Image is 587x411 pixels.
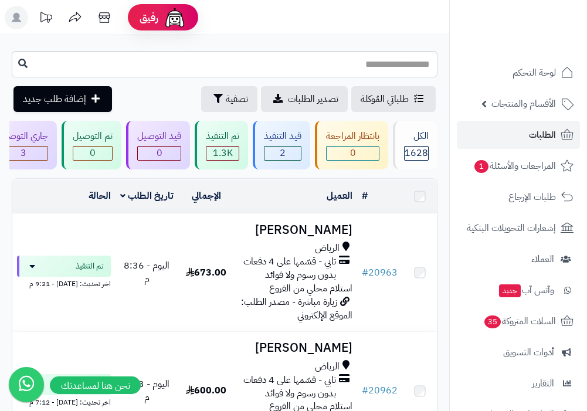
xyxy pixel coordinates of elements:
button: تصفية [201,86,257,112]
a: طلباتي المُوكلة [351,86,436,112]
div: بانتظار المراجعة [326,130,379,143]
span: 1628 [405,147,428,160]
a: تحديثات المنصة [31,6,60,32]
a: العميل [327,189,352,203]
span: وآتس آب [498,282,554,298]
span: 1 [474,160,488,173]
span: 0 [138,147,181,160]
span: # [362,266,368,280]
span: تابي - قسّمها على 4 دفعات بدون رسوم ولا فوائد [239,255,337,282]
span: 35 [484,315,501,328]
span: 673.00 [186,266,226,280]
span: 2 [264,147,301,160]
div: اخر تحديث: [DATE] - 7:12 م [17,395,111,407]
img: ai-face.png [163,6,186,29]
span: العملاء [531,251,554,267]
div: تم التنفيذ [206,130,239,143]
span: لوحة التحكم [513,64,556,81]
div: تم التوصيل [73,130,113,143]
span: إشعارات التحويلات البنكية [467,220,556,236]
span: الأقسام والمنتجات [491,96,556,112]
a: أدوات التسويق [457,338,580,366]
img: logo-2.png [507,31,576,56]
span: إضافة طلب جديد [23,92,86,106]
div: قيد التوصيل [137,130,181,143]
div: قيد التنفيذ [264,130,301,143]
div: 1337 [206,147,239,160]
h3: [PERSON_NAME] [239,341,353,355]
div: اخر تحديث: [DATE] - 9:21 م [17,277,111,289]
a: إضافة طلب جديد [13,86,112,112]
span: أدوات التسويق [503,344,554,361]
a: # [362,189,368,203]
a: قيد التنفيذ 2 [250,121,313,169]
a: الطلبات [457,121,580,149]
span: الطلبات [529,127,556,143]
a: #20962 [362,383,398,398]
a: العملاء [457,245,580,273]
span: رفيق [140,11,158,25]
a: الكل1628 [391,121,440,169]
a: قيد التوصيل 0 [124,121,192,169]
span: 0 [327,147,379,160]
span: السلات المتروكة [483,313,556,330]
a: #20963 [362,266,398,280]
span: استلام محلي من الفروع [269,281,352,295]
span: الرياض [315,360,340,373]
span: تصفية [226,92,248,106]
span: زيارة مباشرة - مصدر الطلب: الموقع الإلكتروني [241,295,352,322]
a: تاريخ الطلب [120,189,174,203]
a: تم التوصيل 0 [59,121,124,169]
span: اليوم - 8:36 م [124,259,169,286]
h3: [PERSON_NAME] [239,223,353,237]
a: بانتظار المراجعة 0 [313,121,391,169]
span: طلباتي المُوكلة [361,92,409,106]
span: تصدير الطلبات [288,92,338,106]
a: السلات المتروكة35 [457,307,580,335]
span: 0 [73,147,112,160]
a: الحالة [89,189,111,203]
span: التقارير [532,375,554,392]
span: # [362,383,368,398]
span: اليوم - 7:03 م [124,377,169,405]
span: 600.00 [186,383,226,398]
span: 1.3K [206,147,239,160]
a: التقارير [457,369,580,398]
a: تصدير الطلبات [261,86,348,112]
span: المراجعات والأسئلة [473,158,556,174]
a: وآتس آبجديد [457,276,580,304]
div: الكل [404,130,429,143]
span: الرياض [315,242,340,255]
a: طلبات الإرجاع [457,183,580,211]
span: تابي - قسّمها على 4 دفعات بدون رسوم ولا فوائد [239,373,337,400]
span: تم التنفيذ [76,260,104,272]
a: المراجعات والأسئلة1 [457,152,580,180]
a: إشعارات التحويلات البنكية [457,214,580,242]
span: طلبات الإرجاع [508,189,556,205]
span: جديد [499,284,521,297]
a: لوحة التحكم [457,59,580,87]
a: الإجمالي [192,189,221,203]
a: تم التنفيذ 1.3K [192,121,250,169]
